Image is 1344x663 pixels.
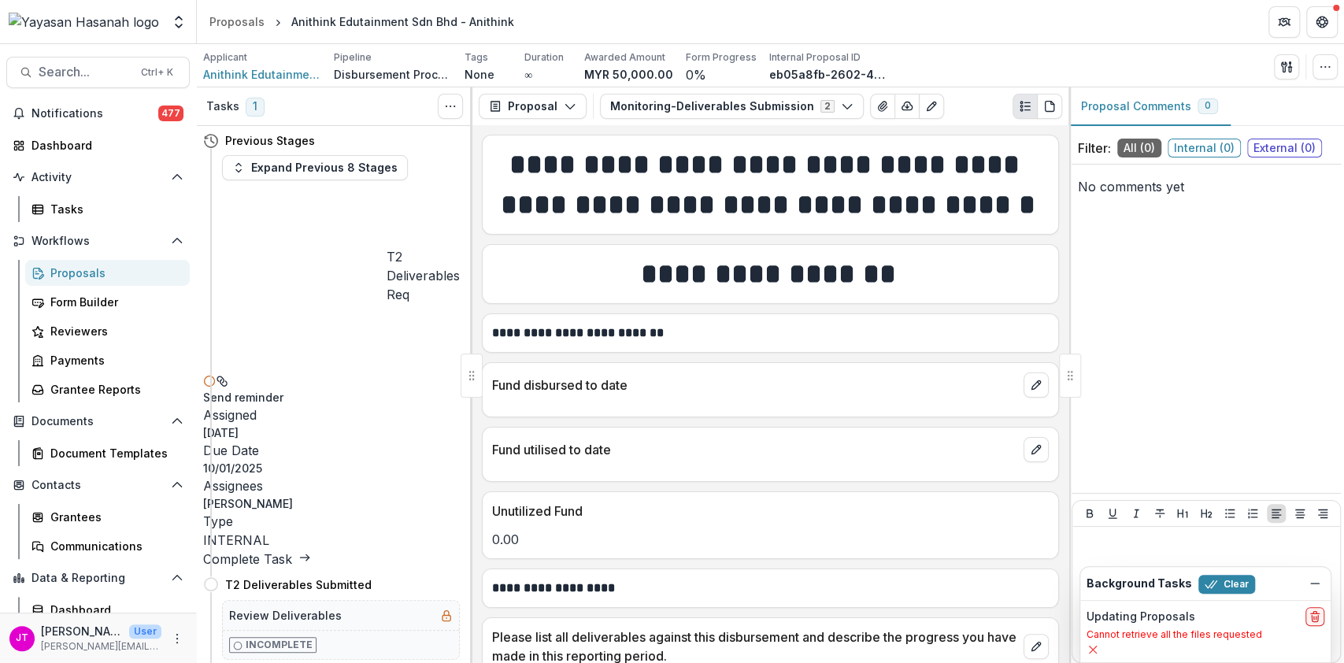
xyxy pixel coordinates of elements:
[6,101,190,126] button: Notifications477
[1173,504,1192,523] button: Heading 1
[216,370,228,389] button: View dependent tasks
[203,406,460,424] p: Assigned
[6,228,190,254] button: Open Workflows
[168,629,187,648] button: More
[1117,139,1161,157] span: All ( 0 )
[584,66,673,83] p: MYR 50,000.00
[129,624,161,639] p: User
[769,50,861,65] p: Internal Proposal ID
[138,64,176,81] div: Ctrl + K
[686,65,706,84] p: 0 %
[492,530,1049,549] p: 0.00
[1243,504,1262,523] button: Ordered List
[769,66,887,83] p: eb05a8fb-2602-4ac7-a5c0-0ff83e977acd
[1080,504,1099,523] button: Bold
[203,476,460,495] p: Assignees
[203,10,271,33] a: Proposals
[492,502,1042,520] p: Unutilized Fund
[206,100,239,113] h3: Tasks
[203,10,520,33] nav: breadcrumb
[50,201,177,217] div: Tasks
[25,597,190,623] a: Dashboard
[25,504,190,530] a: Grantees
[25,376,190,402] a: Grantee Reports
[6,409,190,434] button: Open Documents
[1127,504,1146,523] button: Italicize
[203,66,321,83] span: Anithink Edutainment Sdn Bhd
[919,94,944,119] button: Edit as form
[6,565,190,591] button: Open Data & Reporting
[1198,575,1255,594] button: Clear
[1024,437,1049,462] button: edit
[50,602,177,618] div: Dashboard
[50,445,177,461] div: Document Templates
[50,352,177,369] div: Payments
[492,440,1017,459] p: Fund utilised to date
[291,13,514,30] div: Anithink Edutainment Sdn Bhd - Anithink
[203,441,460,460] p: Due Date
[50,265,177,281] div: Proposals
[50,323,177,339] div: Reviewers
[334,50,372,65] p: Pipeline
[203,495,460,512] p: [PERSON_NAME]
[25,440,190,466] a: Document Templates
[203,551,311,567] a: Complete Task
[1306,6,1338,38] button: Get Help
[158,106,183,121] span: 477
[246,638,313,652] p: Incomplete
[25,347,190,373] a: Payments
[6,472,190,498] button: Open Contacts
[25,260,190,286] a: Proposals
[1268,6,1300,38] button: Partners
[584,50,665,65] p: Awarded Amount
[6,132,190,158] a: Dashboard
[9,13,159,31] img: Yayasan Hasanah logo
[222,155,408,180] button: Expand Previous 8 Stages
[6,57,190,88] button: Search...
[225,132,315,149] h4: Previous Stages
[1305,574,1324,593] button: Dismiss
[1150,504,1169,523] button: Strike
[31,235,165,248] span: Workflows
[524,66,532,83] p: ∞
[25,533,190,559] a: Communications
[225,576,372,593] h4: T2 Deliverables Submitted
[203,424,460,441] p: [DATE]
[870,94,895,119] button: View Attached Files
[1078,177,1335,196] p: No comments yet
[1024,634,1049,659] button: edit
[479,94,587,119] button: Proposal
[465,66,494,83] p: None
[31,137,177,154] div: Dashboard
[168,6,190,38] button: Open entity switcher
[25,196,190,222] a: Tasks
[1078,139,1111,157] p: Filter:
[203,460,460,476] p: 10/01/2025
[1087,610,1195,624] h2: Updating Proposals
[600,94,864,119] button: Monitoring-Deliverables Submission2
[203,389,460,406] h5: Send reminder
[39,65,131,80] span: Search...
[465,50,488,65] p: Tags
[1305,607,1324,626] button: delete
[1087,628,1324,642] p: Cannot retrieve all the files requested
[1220,504,1239,523] button: Bullet List
[524,50,564,65] p: Duration
[1247,139,1322,157] span: External ( 0 )
[1087,577,1192,591] h2: Background Tasks
[203,50,247,65] p: Applicant
[1037,94,1062,119] button: PDF view
[16,633,28,643] div: Josselyn Tan
[25,289,190,315] a: Form Builder
[229,607,342,624] h5: Review Deliverables
[31,572,165,585] span: Data & Reporting
[334,66,452,83] p: Disbursement Process
[25,318,190,344] a: Reviewers
[1168,139,1241,157] span: Internal ( 0 )
[50,294,177,310] div: Form Builder
[1013,94,1038,119] button: Plaintext view
[387,247,460,304] h4: T2 Deliverables Req
[6,165,190,190] button: Open Activity
[1024,372,1049,398] button: edit
[41,623,123,639] p: [PERSON_NAME]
